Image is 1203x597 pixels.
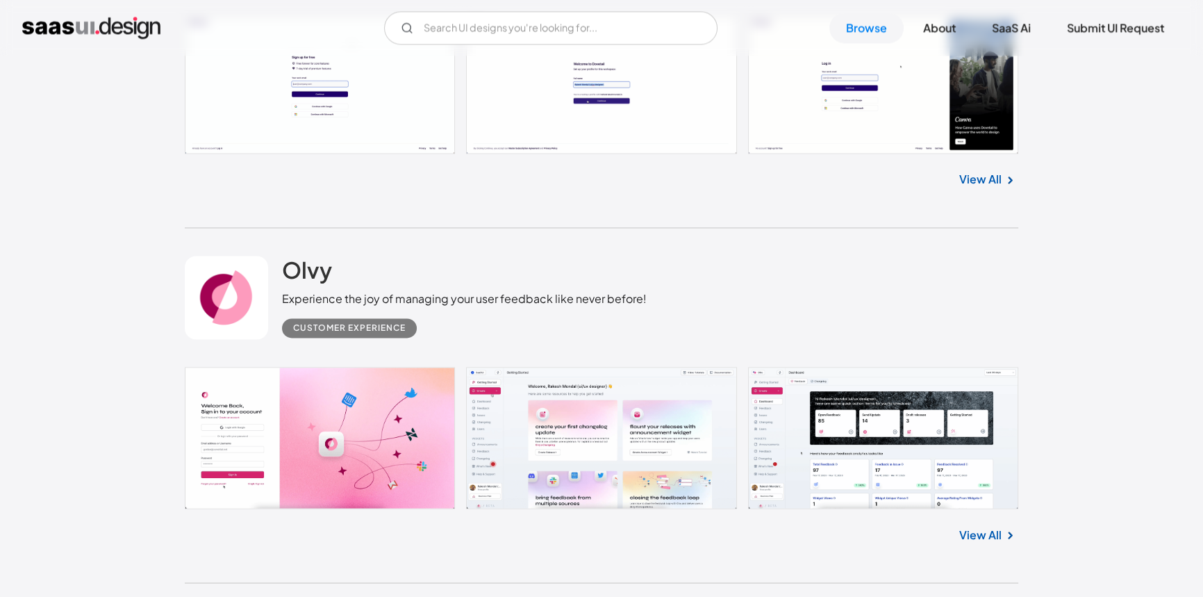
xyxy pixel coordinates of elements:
a: About [906,13,972,43]
input: Search UI designs you're looking for... [384,11,717,44]
a: View All [959,171,1002,188]
div: Experience the joy of managing your user feedback like never before! [282,291,647,307]
a: home [22,17,160,39]
div: Customer Experience [293,320,406,336]
a: View All [959,526,1002,543]
a: SaaS Ai [975,13,1047,43]
a: Browse [829,13,904,43]
h2: Olvy [282,256,332,284]
a: Submit UI Request [1050,13,1181,43]
form: Email Form [384,11,717,44]
a: Olvy [282,256,332,291]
